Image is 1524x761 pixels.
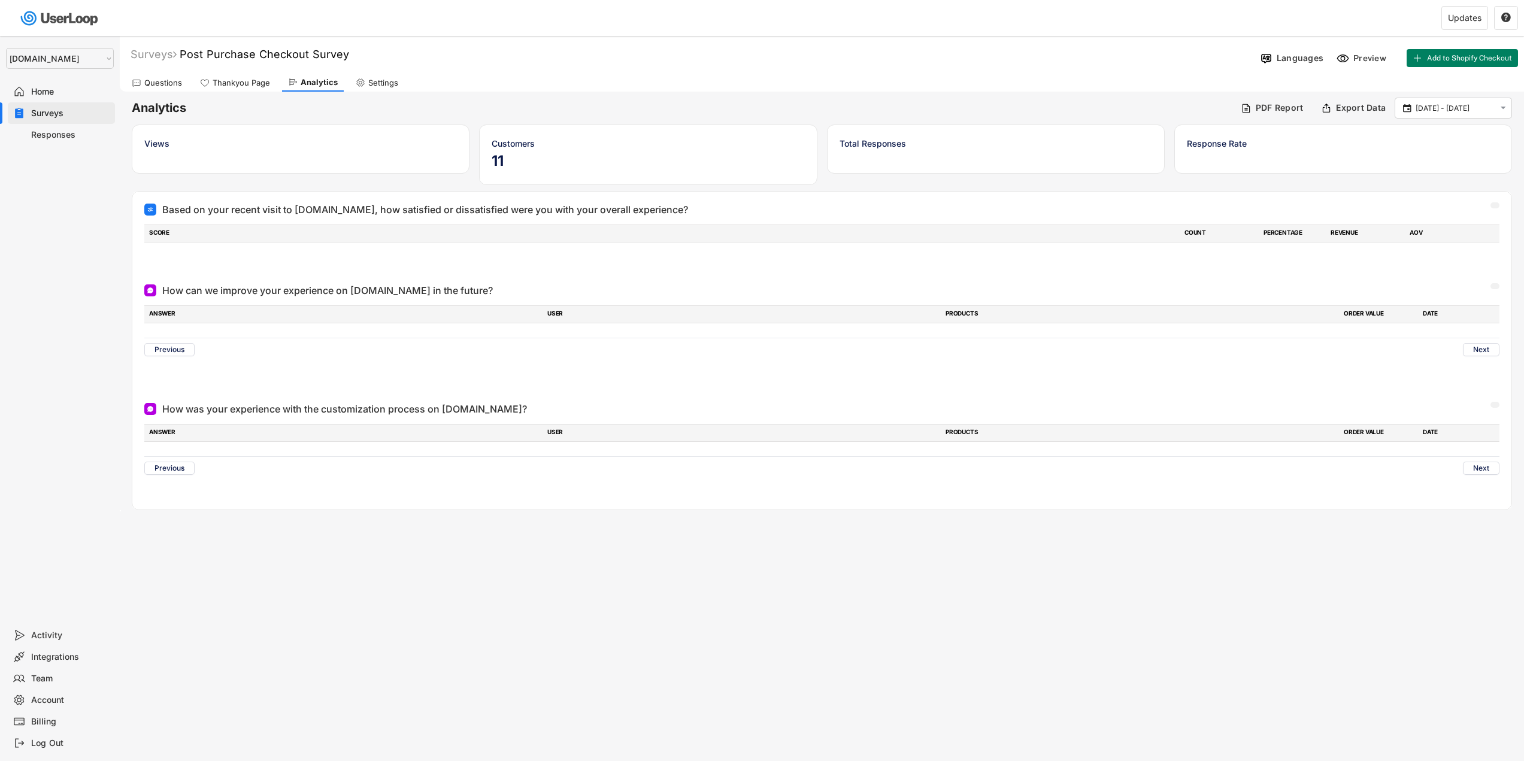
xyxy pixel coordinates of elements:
[1187,137,1499,150] div: Response Rate
[1184,228,1256,239] div: COUNT
[1423,309,1495,320] div: DATE
[301,77,338,87] div: Analytics
[1260,52,1272,65] img: Language%20Icon.svg
[946,309,1337,320] div: PRODUCTS
[1331,228,1402,239] div: REVENUE
[149,228,1177,239] div: SCORE
[132,100,1232,116] h6: Analytics
[1501,13,1511,23] button: 
[31,673,110,684] div: Team
[31,695,110,706] div: Account
[547,428,938,438] div: USER
[1256,102,1304,113] div: PDF Report
[492,152,804,170] h5: 11
[213,78,270,88] div: Thankyou Page
[1498,103,1508,113] button: 
[1277,53,1323,63] div: Languages
[1448,14,1481,22] div: Updates
[946,428,1337,438] div: PRODUCTS
[31,738,110,749] div: Log Out
[180,48,349,60] font: Post Purchase Checkout Survey
[31,716,110,727] div: Billing
[162,402,527,416] div: How was your experience with the customization process on [DOMAIN_NAME]?
[1410,228,1481,239] div: AOV
[31,86,110,98] div: Home
[368,78,398,88] div: Settings
[840,137,1152,150] div: Total Responses
[147,287,154,294] img: Open Ended
[144,78,182,88] div: Questions
[1423,428,1495,438] div: DATE
[144,343,195,356] button: Previous
[31,108,110,119] div: Surveys
[144,462,195,475] button: Previous
[144,137,457,150] div: Views
[1463,343,1499,356] button: Next
[31,129,110,141] div: Responses
[18,6,102,31] img: userloop-logo-01.svg
[1344,428,1416,438] div: ORDER VALUE
[1353,53,1389,63] div: Preview
[1501,103,1506,113] text: 
[31,630,110,641] div: Activity
[31,651,110,663] div: Integrations
[149,428,540,438] div: ANSWER
[1403,102,1411,113] text: 
[1264,228,1323,239] div: PERCENTAGE
[1501,12,1511,23] text: 
[547,309,938,320] div: USER
[162,283,493,298] div: How can we improve your experience on [DOMAIN_NAME] in the future?
[131,47,177,61] div: Surveys
[1416,102,1495,114] input: Select Date Range
[162,202,688,217] div: Based on your recent visit to [DOMAIN_NAME], how satisfied or dissatisfied were you with your ove...
[1401,103,1413,114] button: 
[492,137,804,150] div: Customers
[1344,309,1416,320] div: ORDER VALUE
[149,309,540,320] div: ANSWER
[1427,54,1512,62] span: Add to Shopify Checkout
[147,405,154,413] img: Open Ended
[147,206,154,213] img: Number Score
[1336,102,1386,113] div: Export Data
[1463,462,1499,475] button: Next
[1407,49,1518,67] button: Add to Shopify Checkout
